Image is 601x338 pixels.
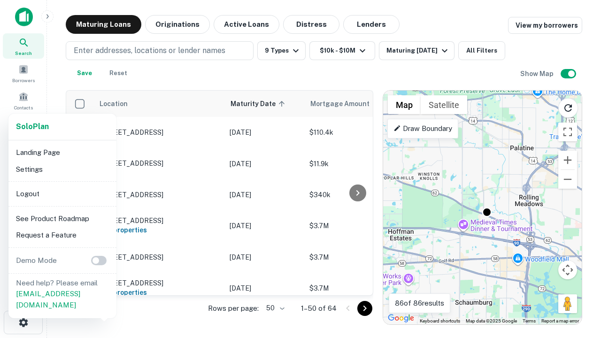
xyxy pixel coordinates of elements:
[12,144,113,161] li: Landing Page
[16,122,49,131] strong: Solo Plan
[12,210,113,227] li: See Product Roadmap
[12,227,113,244] li: Request a Feature
[16,290,80,309] a: [EMAIL_ADDRESS][DOMAIN_NAME]
[554,233,601,278] iframe: Chat Widget
[16,121,49,132] a: SoloPlan
[12,255,61,266] p: Demo Mode
[12,185,113,202] li: Logout
[16,277,109,311] p: Need help? Please email
[12,161,113,178] li: Settings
